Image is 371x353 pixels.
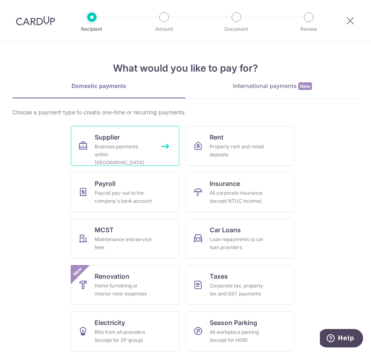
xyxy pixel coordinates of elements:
iframe: Opens a widget where you can find more information [320,329,363,349]
p: Review [286,25,331,33]
span: Electricity [95,318,125,327]
div: Loan repayments to car loan providers [210,235,267,251]
span: Car Loans [210,225,241,235]
a: TaxesCorporate tax, property tax and GST payments [186,265,294,305]
a: Season ParkingAll workplace parking (except for HDB) [186,311,294,351]
span: Help [18,6,34,13]
div: International payments [186,82,359,90]
div: Bills from all providers (except for SP group) [95,328,152,344]
div: Property rent and rental deposits [210,143,267,159]
a: MCSTMaintenance and service fees [71,219,179,259]
div: All workplace parking (except for HDB) [210,328,267,344]
span: Season Parking [210,318,257,327]
span: Insurance [210,179,240,188]
div: Business payments within [GEOGRAPHIC_DATA] [95,143,152,167]
a: PayrollPayroll pay-out to the company's bank account [71,172,179,212]
span: Supplier [95,132,120,142]
span: Taxes [210,271,228,281]
p: Amount [142,25,186,33]
div: Payroll pay-out to the company's bank account [95,189,152,205]
span: MCST [95,225,114,235]
a: RenovationHome furnishing or interior reno-expensesNew [71,265,179,305]
a: SupplierBusiness payments within [GEOGRAPHIC_DATA] [71,126,179,166]
div: Domestic payments [12,82,186,90]
div: Maintenance and service fees [95,235,152,251]
a: ElectricityBills from all providers (except for SP group) [71,311,179,351]
a: RentProperty rent and rental deposits [186,126,294,166]
span: Payroll [95,179,115,188]
div: Corporate tax, property tax and GST payments [210,282,267,298]
p: Recipient [69,25,114,33]
span: Rent [210,132,224,142]
div: All corporate insurance (except NTUC Income) [210,189,267,205]
div: Home furnishing or interior reno-expenses [95,282,152,298]
span: Renovation [95,271,129,281]
div: Choose a payment type to create one-time or recurring payments. [12,108,359,116]
a: Car LoansLoan repayments to car loan providers [186,219,294,259]
h4: What would you like to pay for? [12,61,359,76]
a: InsuranceAll corporate insurance (except NTUC Income) [186,172,294,212]
span: New [298,82,312,90]
p: Document [214,25,259,33]
img: CardUp [16,16,55,26]
span: New [71,265,84,278]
